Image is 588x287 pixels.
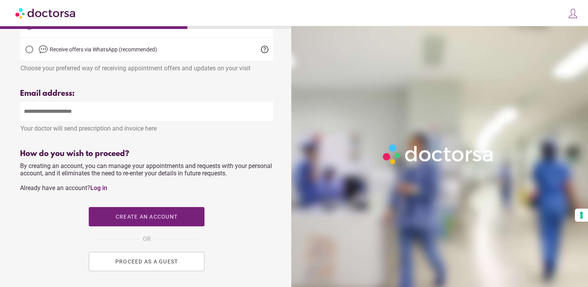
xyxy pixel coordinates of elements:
[380,141,497,167] img: Logo-Doctorsa-trans-White-partial-flat.png
[260,45,269,54] span: help
[20,121,273,132] div: Your doctor will send prescription and invoice here
[39,45,48,54] img: chat
[116,214,177,220] span: Create an account
[20,89,273,98] div: Email address:
[89,252,204,271] button: PROCEED AS A GUEST
[20,162,272,192] span: By creating an account, you can manage your appointments and requests with your personal account,...
[115,258,178,265] span: PROCEED AS A GUEST
[15,4,76,22] img: Doctorsa.com
[575,209,588,222] button: Your consent preferences for tracking technologies
[50,46,157,53] span: Receive offers via WhatsApp (recommended)
[20,61,273,72] div: Choose your preferred way of receiving appointment offers and updates on your visit
[90,184,107,192] a: Log in
[89,207,204,226] button: Create an account
[143,234,151,244] span: OR
[568,8,578,19] img: icons8-customer-100.png
[20,149,273,158] div: How do you wish to proceed?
